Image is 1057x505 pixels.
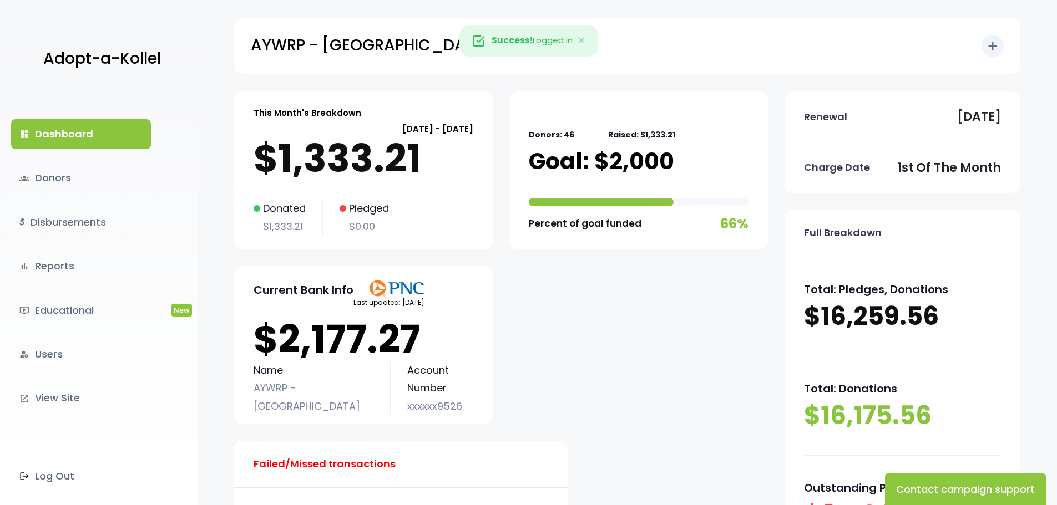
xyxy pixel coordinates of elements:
[608,128,675,142] p: Raised: $1,333.21
[254,105,361,120] p: This Month's Breakdown
[11,119,151,149] a: dashboardDashboard
[254,200,306,217] p: Donated
[529,215,641,232] p: Percent of goal funded
[804,159,870,176] p: Charge Date
[254,379,373,415] p: AYWRP - [GEOGRAPHIC_DATA]
[254,218,306,236] p: $1,333.21
[254,455,396,473] p: Failed/Missed transactions
[11,163,151,193] a: groupsDonors
[19,129,29,139] i: dashboard
[171,304,192,317] span: New
[982,35,1004,57] button: add
[254,317,473,361] p: $2,177.27
[566,26,598,56] button: Close
[19,349,29,359] i: manage_accounts
[11,207,151,237] a: $Disbursements
[340,200,389,217] p: Pledged
[43,45,161,73] p: Adopt-a-Kollel
[11,295,151,325] a: ondemand_videoEducationalNew
[897,157,1001,179] p: 1st of the month
[11,383,151,413] a: launchView Site
[720,212,749,236] p: 66%
[251,32,493,59] p: AYWRP - [GEOGRAPHIC_DATA]
[19,394,29,404] i: launch
[11,339,151,369] a: manage_accountsUsers
[254,121,473,136] p: [DATE] - [DATE]
[11,251,151,281] a: bar_chartReports
[340,218,389,236] p: $0.00
[804,299,1001,334] p: $16,259.56
[369,280,424,297] img: PNClogo.svg
[957,106,1001,128] p: [DATE]
[254,280,353,300] p: Current Bank Info
[19,305,29,315] i: ondemand_video
[19,215,25,231] i: $
[459,25,598,57] div: Logged in
[804,399,1001,433] p: $16,175.56
[19,174,29,183] span: groups
[804,224,882,242] p: Full Breakdown
[407,361,473,397] p: Account Number
[407,397,473,415] p: xxxxxx9526
[11,461,151,491] a: Log Out
[529,128,574,142] p: Donors: 46
[492,34,533,46] strong: Success!
[986,39,999,53] i: add
[885,473,1046,505] button: Contact campaign support
[254,361,373,379] p: Name
[804,279,1001,299] p: Total: Pledges, Donations
[353,297,424,309] p: Last updated: [DATE]
[804,478,1001,498] p: Outstanding Pledges
[19,261,29,271] i: bar_chart
[804,108,847,126] p: Renewal
[529,147,674,175] p: Goal: $2,000
[38,32,161,86] a: Adopt-a-Kollel
[804,379,1001,399] p: Total: Donations
[254,136,473,181] p: $1,333.21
